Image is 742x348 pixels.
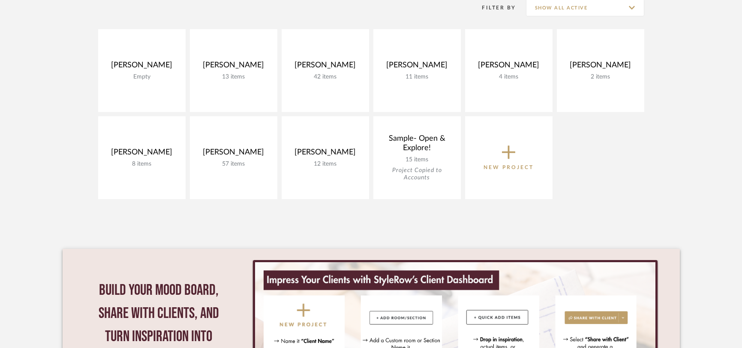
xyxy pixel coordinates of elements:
[105,160,179,168] div: 8 items
[197,160,270,168] div: 57 items
[105,61,179,73] div: [PERSON_NAME]
[380,167,454,182] div: Project Copied to Accounts
[380,134,454,156] div: Sample- Open & Explore!
[380,156,454,163] div: 15 items
[288,73,362,81] div: 42 items
[564,73,637,81] div: 2 items
[564,61,637,73] div: [PERSON_NAME]
[288,160,362,168] div: 12 items
[472,61,546,73] div: [PERSON_NAME]
[105,73,179,81] div: Empty
[288,148,362,160] div: [PERSON_NAME]
[288,61,362,73] div: [PERSON_NAME]
[105,148,179,160] div: [PERSON_NAME]
[197,61,270,73] div: [PERSON_NAME]
[197,73,270,81] div: 13 items
[472,73,546,81] div: 4 items
[197,148,270,160] div: [PERSON_NAME]
[380,61,454,73] div: [PERSON_NAME]
[471,3,516,12] div: Filter By
[484,163,534,172] p: New Project
[380,73,454,81] div: 11 items
[465,116,553,199] button: New Project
